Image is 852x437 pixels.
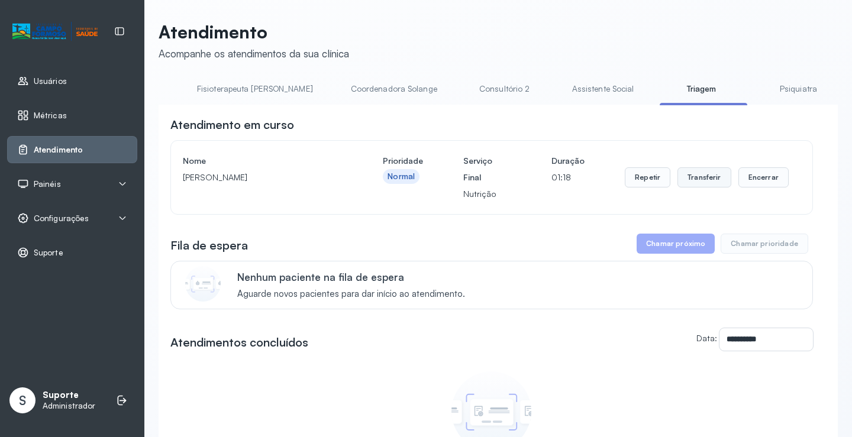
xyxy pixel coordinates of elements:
span: Configurações [34,213,89,224]
span: Usuários [34,76,67,86]
a: Assistente Social [560,79,646,99]
span: Aguarde novos pacientes para dar início ao atendimento. [237,289,465,300]
button: Repetir [625,167,670,187]
h4: Prioridade [383,153,423,169]
img: Imagem de CalloutCard [185,266,221,302]
a: Métricas [17,109,127,121]
span: Painéis [34,179,61,189]
button: Chamar prioridade [721,234,808,254]
p: [PERSON_NAME] [183,169,343,186]
h3: Fila de espera [170,237,248,254]
img: Logotipo do estabelecimento [12,22,98,41]
a: Usuários [17,75,127,87]
h4: Serviço Final [463,153,511,186]
a: Triagem [660,79,743,99]
span: Métricas [34,111,67,121]
span: Suporte [34,248,63,258]
h3: Atendimento em curso [170,116,294,133]
button: Chamar próximo [637,234,715,254]
a: Fisioterapeuta [PERSON_NAME] [185,79,325,99]
div: Normal [388,171,415,182]
h4: Duração [551,153,585,169]
span: Atendimento [34,145,83,155]
p: Administrador [43,401,95,411]
h4: Nome [183,153,343,169]
a: Psiquiatra [757,79,840,99]
a: Atendimento [17,144,127,156]
button: Transferir [677,167,731,187]
h3: Atendimentos concluídos [170,334,308,351]
label: Data: [696,333,717,343]
p: 01:18 [551,169,585,186]
p: Atendimento [159,21,349,43]
div: Acompanhe os atendimentos da sua clínica [159,47,349,60]
a: Coordenadora Solange [339,79,449,99]
p: Nutrição [463,186,511,202]
a: Consultório 2 [463,79,546,99]
p: Suporte [43,390,95,401]
p: Nenhum paciente na fila de espera [237,271,465,283]
button: Encerrar [738,167,789,187]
